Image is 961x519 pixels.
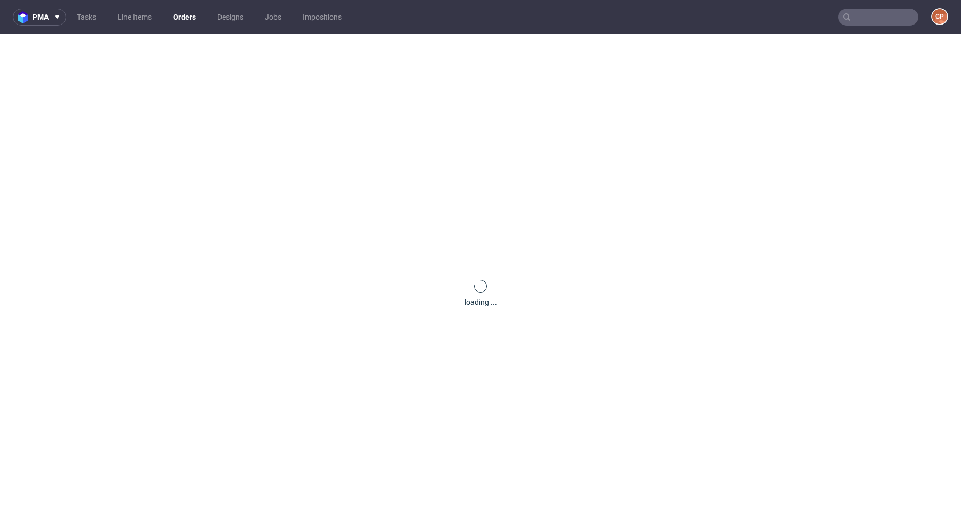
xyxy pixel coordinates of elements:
div: loading ... [464,297,497,308]
a: Line Items [111,9,158,26]
figcaption: GP [932,9,947,24]
button: pma [13,9,66,26]
span: pma [33,13,49,21]
a: Designs [211,9,250,26]
a: Jobs [258,9,288,26]
a: Orders [167,9,202,26]
a: Impositions [296,9,348,26]
img: logo [18,11,33,23]
a: Tasks [70,9,103,26]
